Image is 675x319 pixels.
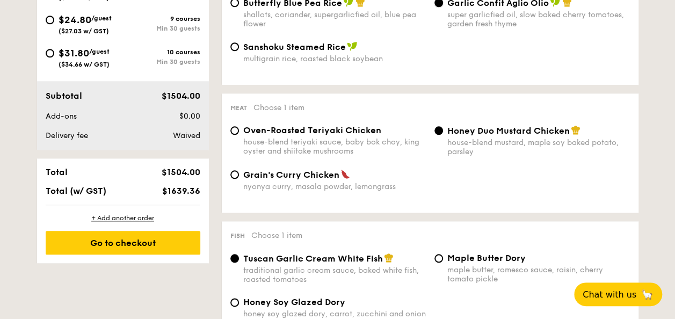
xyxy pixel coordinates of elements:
span: $1504.00 [161,91,200,101]
span: Tuscan Garlic Cream White Fish [243,253,383,264]
div: traditional garlic cream sauce, baked white fish, roasted tomatoes [243,266,426,284]
input: Honey Duo Mustard Chickenhouse-blend mustard, maple soy baked potato, parsley [434,126,443,135]
div: 9 courses [123,15,200,23]
span: Add-ons [46,112,77,121]
span: 🦙 [641,288,654,301]
span: Honey Soy Glazed Dory [243,297,345,307]
span: $1504.00 [161,167,200,177]
span: Maple Butter Dory [447,253,526,263]
span: Honey Duo Mustard Chicken [447,126,570,136]
span: /guest [89,48,110,55]
span: Fish [230,232,245,240]
span: Sanshoku Steamed Rice [243,42,346,52]
span: Choose 1 item [251,231,302,240]
input: Honey Soy Glazed Doryhoney soy glazed dory, carrot, zucchini and onion [230,298,239,307]
img: icon-chef-hat.a58ddaea.svg [384,253,394,263]
span: Choose 1 item [253,103,304,112]
div: Go to checkout [46,231,200,255]
span: $31.80 [59,47,89,59]
span: Grain's Curry Chicken [243,170,339,180]
div: honey soy glazed dory, carrot, zucchini and onion [243,309,426,318]
span: Waived [172,131,200,140]
span: ($34.66 w/ GST) [59,61,110,68]
input: Grain's Curry Chickennyonya curry, masala powder, lemongrass [230,170,239,179]
input: Maple Butter Dorymaple butter, romesco sauce, raisin, cherry tomato pickle [434,254,443,263]
span: $1639.36 [162,186,200,196]
div: super garlicfied oil, slow baked cherry tomatoes, garden fresh thyme [447,10,630,28]
span: Total (w/ GST) [46,186,106,196]
span: $0.00 [179,112,200,121]
img: icon-spicy.37a8142b.svg [340,169,350,179]
span: Meat [230,104,247,112]
div: 10 courses [123,48,200,56]
span: Total [46,167,68,177]
div: Min 30 guests [123,58,200,66]
div: + Add another order [46,214,200,222]
input: $31.80/guest($34.66 w/ GST)10 coursesMin 30 guests [46,49,54,57]
span: Chat with us [583,289,636,300]
div: maple butter, romesco sauce, raisin, cherry tomato pickle [447,265,630,284]
div: house-blend mustard, maple soy baked potato, parsley [447,138,630,156]
div: shallots, coriander, supergarlicfied oil, blue pea flower [243,10,426,28]
span: Subtotal [46,91,82,101]
button: Chat with us🦙 [574,282,662,306]
img: icon-vegan.f8ff3823.svg [347,41,358,51]
input: Sanshoku Steamed Ricemultigrain rice, roasted black soybean [230,42,239,51]
span: /guest [91,15,112,22]
span: $24.80 [59,14,91,26]
div: Min 30 guests [123,25,200,32]
input: Oven-Roasted Teriyaki Chickenhouse-blend teriyaki sauce, baby bok choy, king oyster and shiitake ... [230,126,239,135]
div: house-blend teriyaki sauce, baby bok choy, king oyster and shiitake mushrooms [243,137,426,156]
span: Oven-Roasted Teriyaki Chicken [243,125,381,135]
div: nyonya curry, masala powder, lemongrass [243,182,426,191]
input: $24.80/guest($27.03 w/ GST)9 coursesMin 30 guests [46,16,54,24]
span: Delivery fee [46,131,88,140]
img: icon-chef-hat.a58ddaea.svg [571,125,580,135]
input: Tuscan Garlic Cream White Fishtraditional garlic cream sauce, baked white fish, roasted tomatoes [230,254,239,263]
span: ($27.03 w/ GST) [59,27,109,35]
div: multigrain rice, roasted black soybean [243,54,426,63]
